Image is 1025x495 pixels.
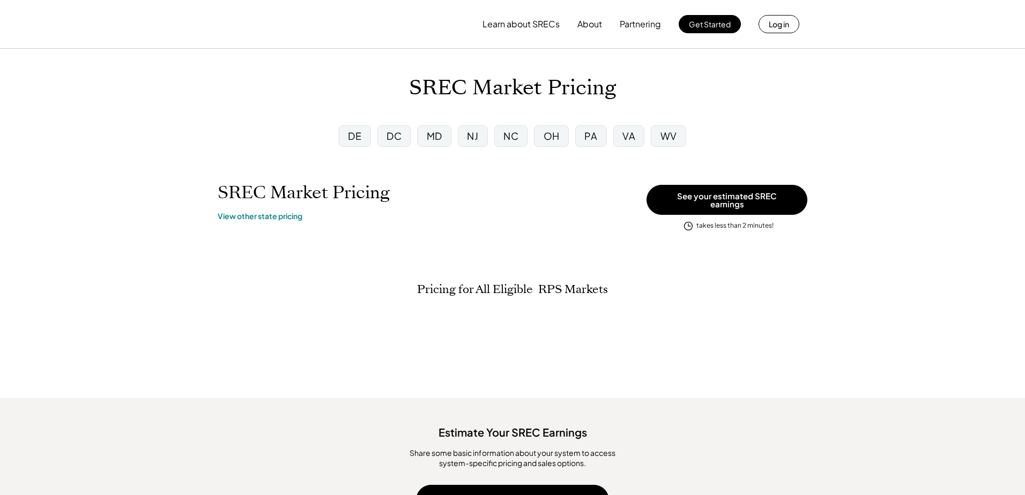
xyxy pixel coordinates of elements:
[387,129,402,142] div: DC
[647,185,807,215] button: See your estimated SREC earnings
[622,129,635,142] div: VA
[696,221,774,230] div: takes less than 2 minutes!
[226,6,315,42] img: yH5BAEAAAAALAAAAAABAAEAAAIBRAA7
[218,182,390,203] h1: SREC Market Pricing
[620,13,661,35] button: Partnering
[482,13,560,35] button: Learn about SRECs
[660,129,677,142] div: WV
[679,15,741,33] button: Get Started
[348,129,361,142] div: DE
[417,282,608,296] h2: Pricing for All Eligible RPS Markets
[584,129,597,142] div: PA
[577,13,602,35] button: About
[409,76,616,101] h1: SREC Market Pricing
[503,129,518,142] div: NC
[544,129,560,142] div: OH
[759,15,799,33] button: Log in
[218,211,302,222] a: View other state pricing
[11,419,1014,440] div: Estimate Your SREC Earnings
[427,129,442,142] div: MD
[467,129,478,142] div: NJ
[395,448,630,469] div: ​Share some basic information about your system to access system-specific pricing and sales options.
